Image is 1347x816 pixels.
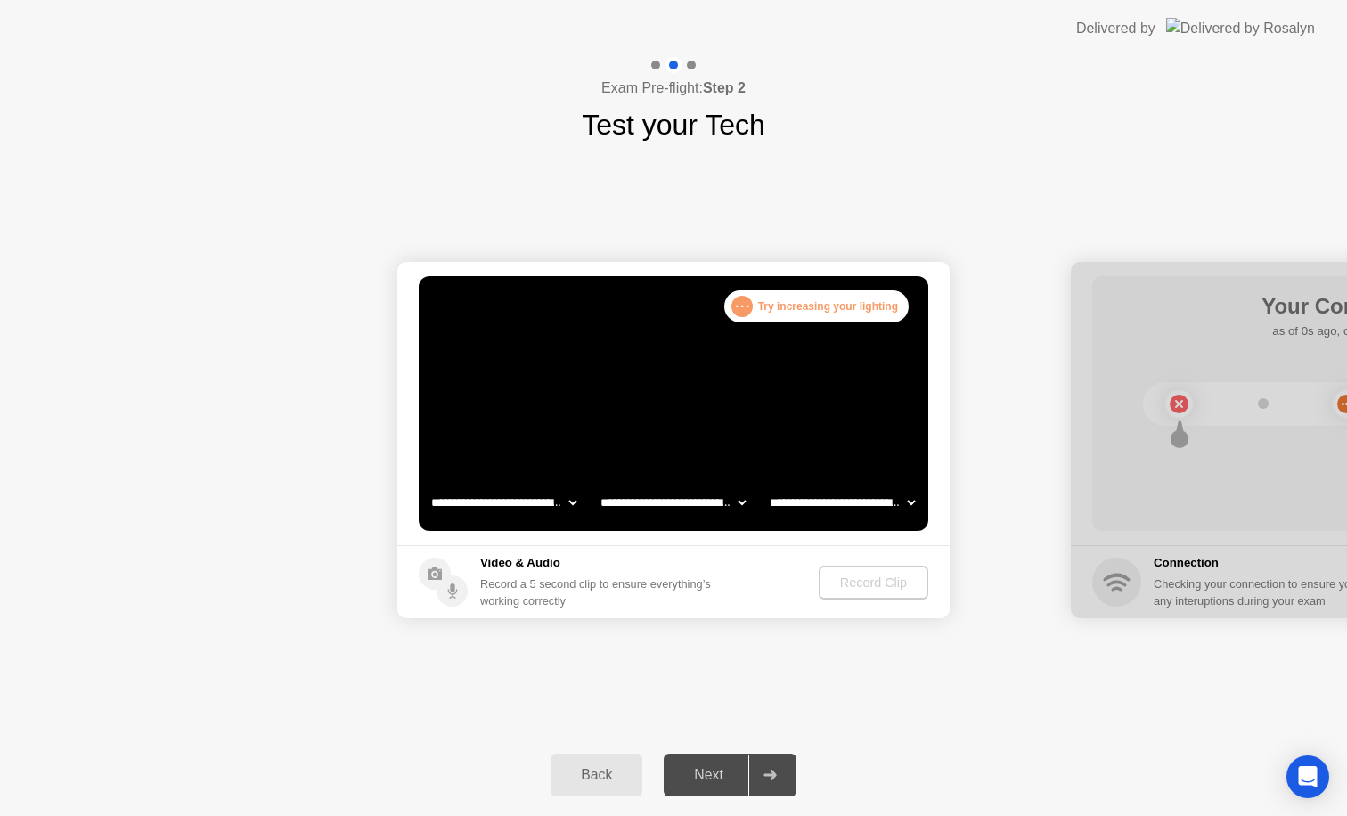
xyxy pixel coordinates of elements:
[428,485,580,520] select: Available cameras
[766,485,918,520] select: Available microphones
[669,767,748,783] div: Next
[703,80,746,95] b: Step 2
[556,767,637,783] div: Back
[826,575,921,590] div: Record Clip
[480,575,718,609] div: Record a 5 second clip to ensure everything’s working correctly
[601,78,746,99] h4: Exam Pre-flight:
[724,290,909,322] div: Try increasing your lighting
[664,754,796,796] button: Next
[1286,755,1329,798] div: Open Intercom Messenger
[480,554,718,572] h5: Video & Audio
[1166,18,1315,38] img: Delivered by Rosalyn
[582,103,765,146] h1: Test your Tech
[597,485,749,520] select: Available speakers
[551,754,642,796] button: Back
[1076,18,1155,39] div: Delivered by
[819,566,928,600] button: Record Clip
[731,296,753,317] div: . . .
